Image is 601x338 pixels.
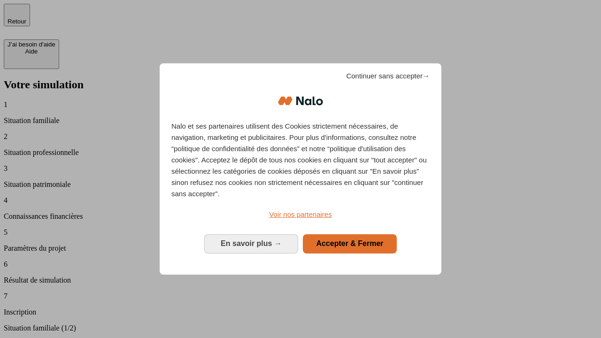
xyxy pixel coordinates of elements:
button: En savoir plus: Configurer vos consentements [204,234,298,253]
p: Nalo et ses partenaires utilisent des Cookies strictement nécessaires, de navigation, marketing e... [171,121,430,200]
a: Voir nos partenaires [171,209,430,220]
img: Logo [278,87,323,115]
span: Voir nos partenaires [269,210,331,218]
span: En savoir plus → [221,239,282,247]
div: Bienvenue chez Nalo Gestion du consentement [160,63,441,274]
button: Accepter & Fermer: Accepter notre traitement des données et fermer [303,234,397,253]
span: Accepter & Fermer [316,239,383,247]
span: Continuer sans accepter→ [346,70,430,82]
